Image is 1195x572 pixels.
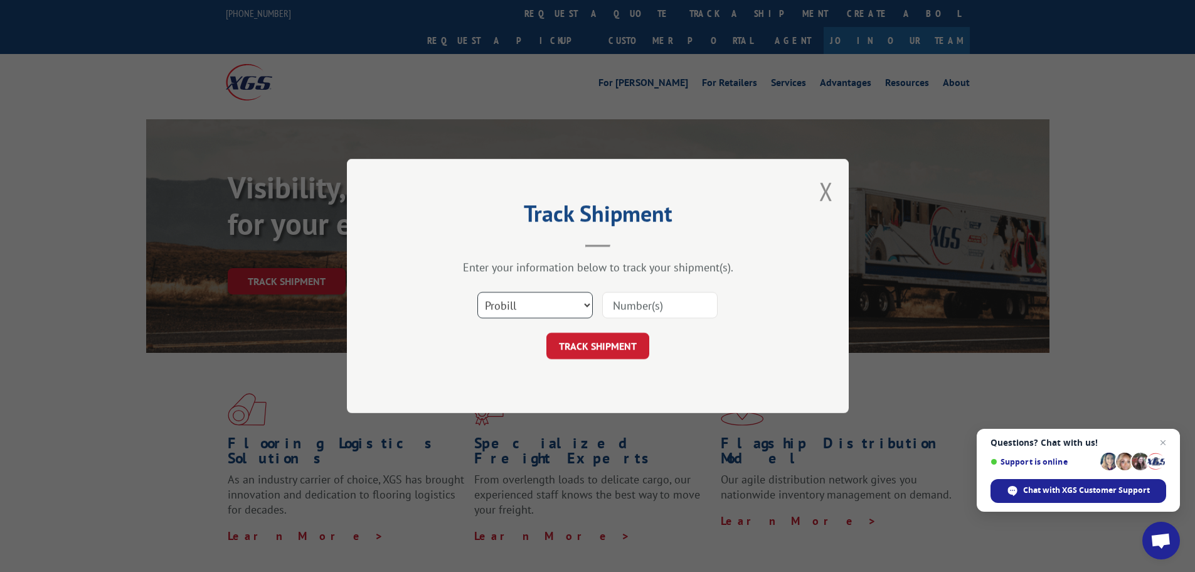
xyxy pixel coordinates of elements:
[1023,485,1150,496] span: Chat with XGS Customer Support
[991,479,1166,503] div: Chat with XGS Customer Support
[1155,435,1171,450] span: Close chat
[602,292,718,318] input: Number(s)
[1142,522,1180,559] div: Open chat
[819,175,833,208] button: Close modal
[991,457,1096,467] span: Support is online
[410,260,786,274] div: Enter your information below to track your shipment(s).
[410,205,786,229] h2: Track Shipment
[546,333,649,359] button: TRACK SHIPMENT
[991,438,1166,448] span: Questions? Chat with us!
